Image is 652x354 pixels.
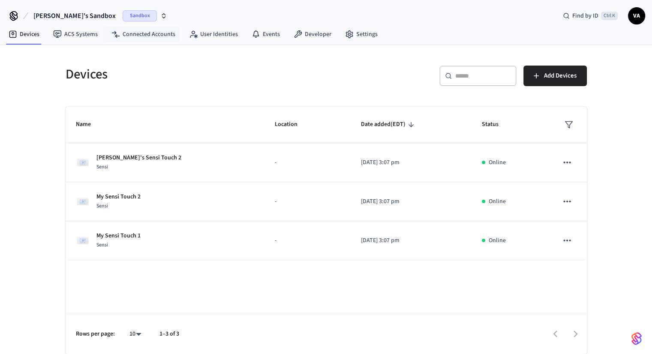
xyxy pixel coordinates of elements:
[482,118,510,131] span: Status
[96,163,108,171] span: Sensi
[631,332,642,345] img: SeamLogoGradient.69752ec5.svg
[125,328,146,340] div: 10
[572,12,598,20] span: Find by ID
[489,158,506,167] p: Online
[96,241,108,249] span: Sensi
[556,8,625,24] div: Find by IDCtrl K
[182,27,245,42] a: User Identities
[275,158,340,167] p: -
[544,70,577,81] span: Add Devices
[361,158,461,167] p: [DATE] 3:07 pm
[361,197,461,206] p: [DATE] 3:07 pm
[76,330,115,339] p: Rows per page:
[523,66,587,86] button: Add Devices
[33,11,116,21] span: [PERSON_NAME]'s Sandbox
[489,197,506,206] p: Online
[245,27,287,42] a: Events
[76,234,90,247] img: Sensi Smart Thermostat (White)
[338,27,385,42] a: Settings
[629,8,644,24] span: VA
[275,236,340,245] p: -
[76,195,90,208] img: Sensi Smart Thermostat (White)
[66,107,587,260] table: sticky table
[46,27,105,42] a: ACS Systems
[96,231,141,240] p: My Sensi Touch 1
[123,10,157,21] span: Sandbox
[66,66,321,83] h5: Devices
[159,330,179,339] p: 1–3 of 3
[628,7,645,24] button: VA
[96,153,181,162] p: [PERSON_NAME]'s Sensi Touch 2
[96,202,108,210] span: Sensi
[76,118,102,131] span: Name
[275,118,309,131] span: Location
[361,118,417,131] span: Date added(EDT)
[76,156,90,169] img: Sensi Smart Thermostat (White)
[287,27,338,42] a: Developer
[96,192,141,201] p: My Sensi Touch 2
[489,236,506,245] p: Online
[601,12,618,20] span: Ctrl K
[2,27,46,42] a: Devices
[105,27,182,42] a: Connected Accounts
[361,236,461,245] p: [DATE] 3:07 pm
[275,197,340,206] p: -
